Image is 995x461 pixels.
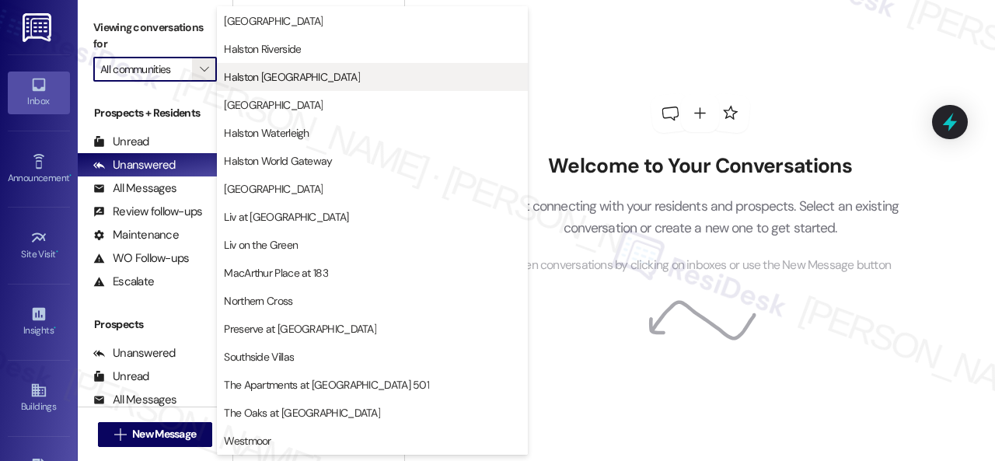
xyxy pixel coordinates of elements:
[200,63,208,75] i: 
[224,69,360,85] span: Halston [GEOGRAPHIC_DATA]
[98,422,213,447] button: New Message
[224,377,429,393] span: The Apartments at [GEOGRAPHIC_DATA] 501
[93,345,176,361] div: Unanswered
[224,125,309,141] span: Halston Waterleigh
[224,41,301,57] span: Halston Riverside
[8,72,70,114] a: Inbox
[93,274,154,290] div: Escalate
[224,13,323,29] span: [GEOGRAPHIC_DATA]
[224,265,328,281] span: MacArthur Place at 183
[114,428,126,441] i: 
[509,256,891,275] span: Open conversations by clicking on inboxes or use the New Message button
[224,97,323,113] span: [GEOGRAPHIC_DATA]
[54,323,56,334] span: •
[78,105,232,121] div: Prospects + Residents
[8,301,70,343] a: Insights •
[8,377,70,419] a: Buildings
[78,316,232,333] div: Prospects
[478,154,923,179] h2: Welcome to Your Conversations
[224,349,294,365] span: Southside Villas
[478,195,923,239] p: Start connecting with your residents and prospects. Select an existing conversation or create a n...
[8,225,70,267] a: Site Visit •
[224,405,380,421] span: The Oaks at [GEOGRAPHIC_DATA]
[93,227,179,243] div: Maintenance
[93,204,202,220] div: Review follow-ups
[93,368,149,385] div: Unread
[224,321,376,337] span: Preserve at [GEOGRAPHIC_DATA]
[23,13,54,42] img: ResiDesk Logo
[224,433,271,449] span: Westmoor
[224,209,348,225] span: Liv at [GEOGRAPHIC_DATA]
[93,134,149,150] div: Unread
[224,293,292,309] span: Northern Cross
[69,170,72,181] span: •
[93,180,176,197] div: All Messages
[93,16,217,57] label: Viewing conversations for
[100,57,192,82] input: All communities
[224,181,323,197] span: [GEOGRAPHIC_DATA]
[132,426,196,442] span: New Message
[93,392,176,408] div: All Messages
[224,153,332,169] span: Halston World Gateway
[93,250,189,267] div: WO Follow-ups
[224,237,298,253] span: Liv on the Green
[56,246,58,257] span: •
[93,157,176,173] div: Unanswered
